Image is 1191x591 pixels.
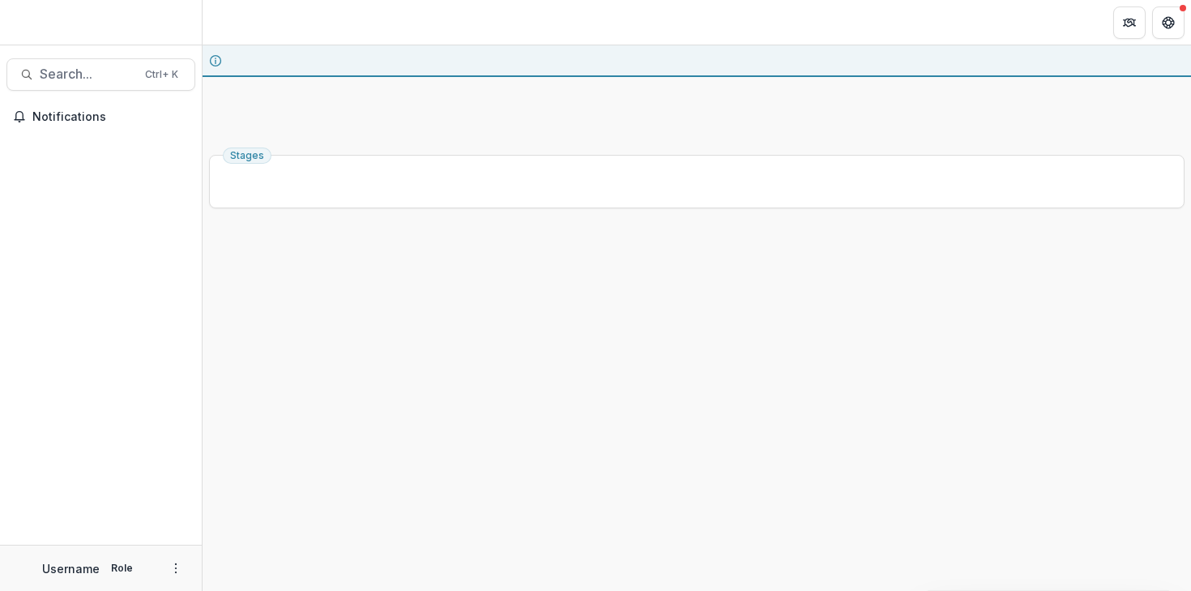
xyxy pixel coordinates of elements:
button: More [166,559,186,578]
p: Role [106,561,138,576]
button: Partners [1113,6,1146,39]
span: Search... [40,66,135,82]
div: Ctrl + K [142,66,181,84]
button: Notifications [6,104,195,130]
span: Stages [230,150,264,161]
p: Username [42,560,100,577]
button: Get Help [1152,6,1185,39]
button: Search... [6,58,195,91]
span: Notifications [32,110,189,124]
